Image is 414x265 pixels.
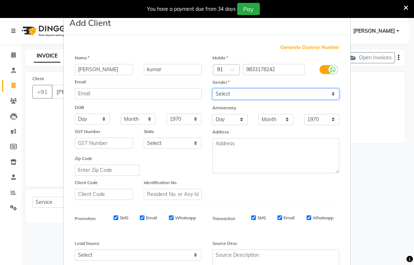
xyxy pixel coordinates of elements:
[75,88,202,99] input: Email
[144,179,178,186] label: Identification No.
[280,44,339,51] span: Generate Dummy Number
[75,155,92,162] label: Zip Code
[120,215,128,221] label: SMS
[212,79,230,86] label: Gender
[75,128,100,135] label: GST Number
[75,138,133,149] input: GST Number
[75,189,133,200] input: Client Code
[284,215,295,221] label: Email
[237,3,260,15] button: Pay
[144,64,202,75] input: Last Name
[212,129,229,135] label: Address
[212,105,236,111] label: Anniversary
[75,64,133,75] input: First Name
[144,189,202,200] input: Resident No. or Any Id
[212,55,228,61] label: Mobile
[75,79,86,85] label: Email
[257,215,266,221] label: SMS
[144,128,154,135] label: State
[75,165,139,176] input: Enter Zip Code
[75,240,100,247] label: Lead Source
[75,215,96,222] label: Promotion
[175,215,196,221] label: Whatsapp
[146,215,157,221] label: Email
[147,5,236,13] div: You have a payment due from 34 days
[243,64,305,75] input: Mobile
[313,215,333,221] label: Whatsapp
[212,240,237,247] label: Source Desc
[69,16,111,29] h4: Add Client
[212,215,235,222] label: Transaction
[75,179,98,186] label: Client Code
[75,104,84,111] label: DOB
[75,55,89,61] label: Name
